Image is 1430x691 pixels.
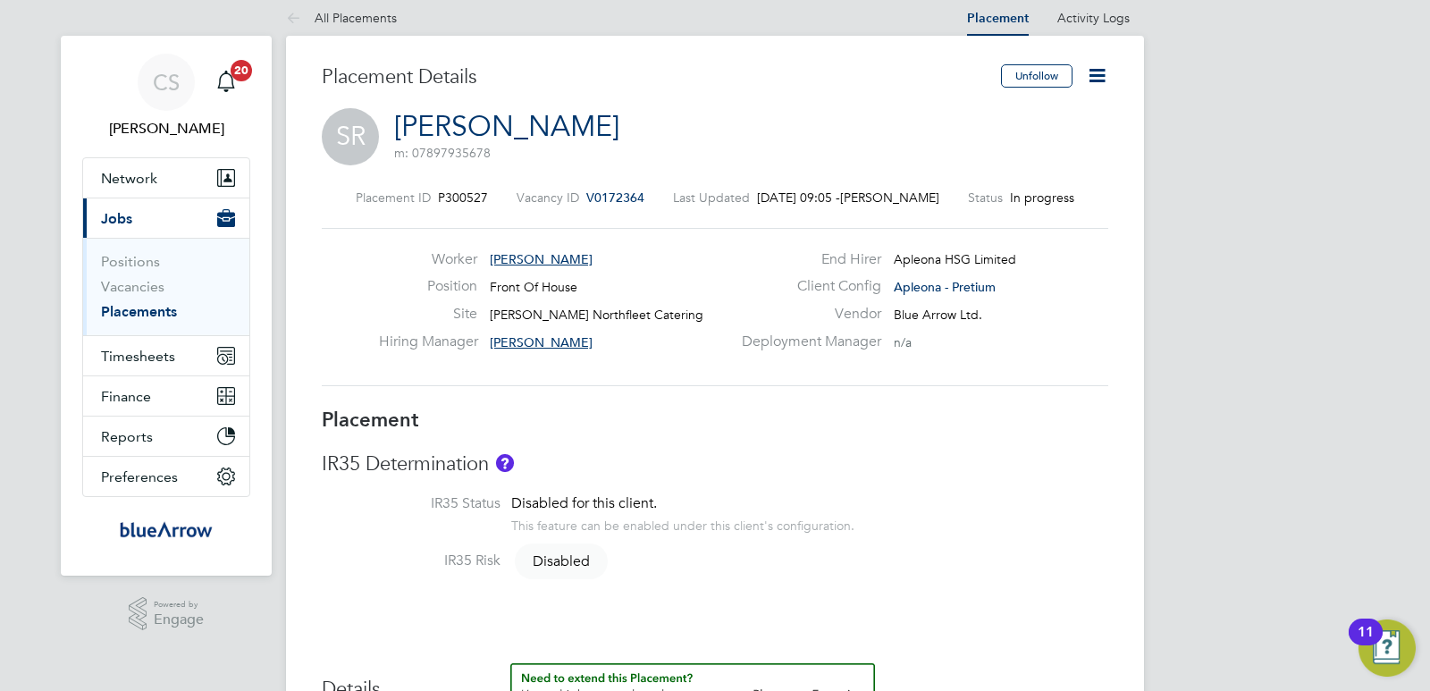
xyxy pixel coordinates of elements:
label: Placement ID [356,190,431,206]
span: V0172364 [586,190,644,206]
span: Timesheets [101,348,175,365]
button: Open Resource Center, 11 new notifications [1358,619,1416,677]
label: Client Config [731,277,881,296]
b: Placement [322,408,419,432]
button: Unfollow [1001,64,1072,88]
span: 20 [231,60,252,81]
span: Powered by [154,597,204,612]
span: Reports [101,428,153,445]
a: 20 [208,54,244,111]
a: Go to home page [82,515,250,544]
a: Activity Logs [1057,10,1130,26]
button: Network [83,158,249,198]
span: Claire Smee [82,118,250,139]
span: Disabled for this client. [511,494,657,512]
span: Network [101,170,157,187]
a: Placements [101,303,177,320]
span: n/a [894,334,912,350]
button: Jobs [83,198,249,238]
button: Timesheets [83,336,249,375]
span: P300527 [438,190,488,206]
a: Vacancies [101,278,164,295]
span: Apleona HSG Limited [894,251,1016,267]
div: Jobs [83,238,249,335]
a: All Placements [286,10,397,26]
span: Disabled [515,544,608,579]
span: [DATE] 09:05 - [757,190,840,206]
div: 11 [1358,632,1374,655]
a: Powered byEngage [129,597,205,631]
a: Placement [967,11,1029,26]
span: Blue Arrow Ltd. [894,307,982,323]
span: Preferences [101,468,178,485]
img: bluearrow-logo-retina.png [120,515,213,544]
label: Status [968,190,1003,206]
span: In progress [1010,190,1074,206]
span: Front Of House [490,279,577,295]
span: Engage [154,612,204,628]
span: [PERSON_NAME] [490,334,593,350]
label: IR35 Risk [322,552,500,570]
label: End Hirer [731,250,881,269]
label: Last Updated [673,190,750,206]
span: [PERSON_NAME] [490,251,593,267]
button: Finance [83,376,249,416]
label: Site [379,305,477,324]
label: Vacancy ID [517,190,579,206]
a: CS[PERSON_NAME] [82,54,250,139]
h3: IR35 Determination [322,451,1108,477]
button: About IR35 [496,454,514,472]
label: Hiring Manager [379,333,477,351]
label: Worker [379,250,477,269]
label: Deployment Manager [731,333,881,351]
label: Vendor [731,305,881,324]
div: This feature can be enabled under this client's configuration. [511,513,854,534]
a: Positions [101,253,160,270]
button: Reports [83,417,249,456]
a: [PERSON_NAME] [394,109,619,144]
label: IR35 Status [322,494,500,513]
span: CS [153,71,180,94]
button: Preferences [83,457,249,496]
span: [PERSON_NAME] [840,190,939,206]
span: Jobs [101,210,132,227]
span: Finance [101,388,151,405]
nav: Main navigation [61,36,272,576]
span: SR [322,108,379,165]
h3: Placement Details [322,64,988,90]
span: m: 07897935678 [394,145,491,161]
span: Apleona - Pretium [894,279,996,295]
label: Position [379,277,477,296]
span: [PERSON_NAME] Northfleet Catering [490,307,703,323]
